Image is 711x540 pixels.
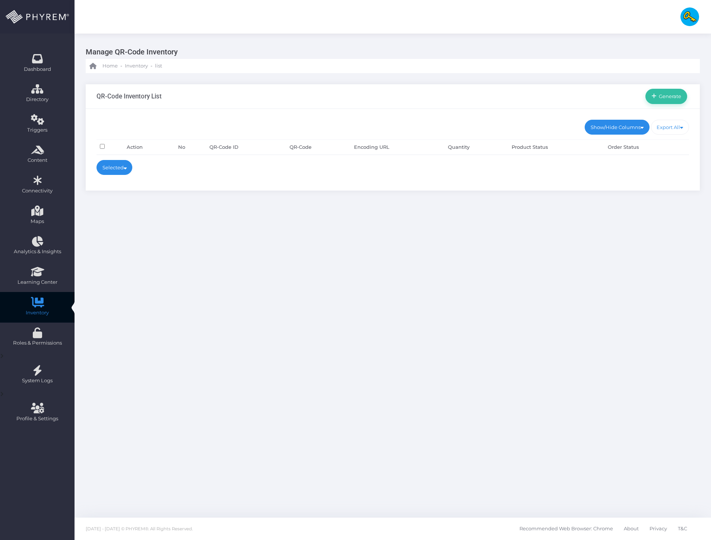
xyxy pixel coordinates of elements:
[125,62,148,70] span: Inventory
[508,139,604,155] th: Product Status
[657,93,682,99] span: Generate
[5,96,70,103] span: Directory
[651,120,689,135] a: Export All
[645,89,687,104] a: Generate
[5,377,70,384] span: System Logs
[5,248,70,255] span: Analytics & Insights
[206,139,286,155] th: QR-Code ID
[123,139,174,155] th: Action
[155,59,162,73] a: list
[585,120,650,135] a: Show/Hide Columns
[24,66,51,73] span: Dashboard
[31,218,44,225] span: Maps
[119,62,123,70] li: -
[5,279,70,286] span: Learning Center
[16,415,58,423] span: Profile & Settings
[5,339,70,347] span: Roles & Permissions
[624,518,639,540] a: About
[650,521,667,537] span: Privacy
[350,139,444,155] th: Encoding URL
[86,526,193,531] span: [DATE] - [DATE] © PHYREM®. All Rights Reserved.
[97,92,162,100] h3: QR-Code Inventory List
[155,62,162,70] span: list
[97,160,133,175] a: Selected
[678,521,687,537] span: T&C
[604,139,689,155] th: Order Status
[5,157,70,164] span: Content
[5,309,70,317] span: Inventory
[444,139,508,155] th: Quantity
[519,518,613,540] a: Recommended Web Browser: Chrome
[86,45,694,59] h3: Manage QR-Code Inventory
[149,62,154,70] li: -
[5,126,70,134] span: Triggers
[125,59,148,73] a: Inventory
[650,518,667,540] a: Privacy
[5,187,70,195] span: Connectivity
[174,139,206,155] th: No
[89,59,118,73] a: Home
[102,62,118,70] span: Home
[678,518,687,540] a: T&C
[624,521,639,537] span: About
[286,139,350,155] th: QR-Code
[519,521,613,537] span: Recommended Web Browser: Chrome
